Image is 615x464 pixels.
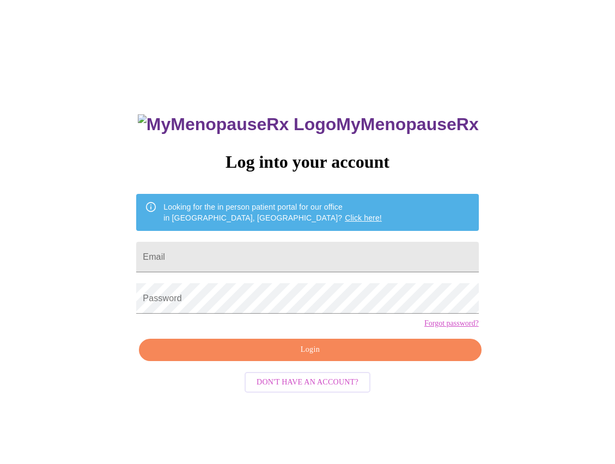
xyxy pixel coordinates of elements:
[345,213,382,222] a: Click here!
[424,319,479,328] a: Forgot password?
[257,376,358,389] span: Don't have an account?
[136,152,478,172] h3: Log into your account
[138,114,336,135] img: MyMenopauseRx Logo
[242,377,373,386] a: Don't have an account?
[151,343,468,357] span: Login
[245,372,370,393] button: Don't have an account?
[163,197,382,228] div: Looking for the in person patient portal for our office in [GEOGRAPHIC_DATA], [GEOGRAPHIC_DATA]?
[138,114,479,135] h3: MyMenopauseRx
[139,339,481,361] button: Login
